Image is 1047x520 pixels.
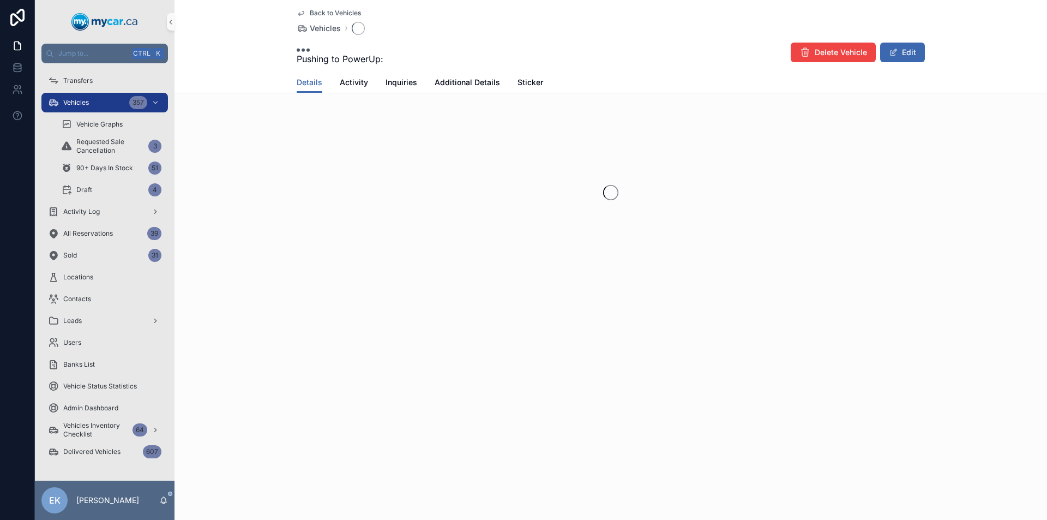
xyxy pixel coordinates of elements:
button: Jump to...CtrlK [41,44,168,63]
span: Vehicle Graphs [76,120,123,129]
a: Transfers [41,71,168,91]
a: Details [297,73,322,93]
span: Vehicles [63,98,89,107]
a: Locations [41,267,168,287]
button: Edit [880,43,925,62]
span: Transfers [63,76,93,85]
span: Admin Dashboard [63,404,118,413]
span: Vehicles Inventory Checklist [63,421,128,439]
a: Draft4 [55,180,168,200]
div: 607 [143,445,161,458]
span: Contacts [63,295,91,303]
span: Ctrl [132,48,152,59]
span: Draft [76,186,92,194]
span: Activity Log [63,207,100,216]
span: Sticker [518,77,543,88]
p: [PERSON_NAME] [76,495,139,506]
a: Contacts [41,289,168,309]
span: EK [49,494,61,507]
a: Vehicle Status Statistics [41,376,168,396]
a: Vehicle Graphs [55,115,168,134]
a: Leads [41,311,168,331]
div: 31 [148,249,161,262]
div: 64 [133,423,147,437]
span: Additional Details [435,77,500,88]
span: Banks List [63,360,95,369]
span: Locations [63,273,93,282]
span: Requested Sale Cancellation [76,138,144,155]
a: Vehicles Inventory Checklist64 [41,420,168,440]
a: Vehicles357 [41,93,168,112]
div: 357 [129,96,147,109]
a: All Reservations39 [41,224,168,243]
span: Pushing to PowerUp: [297,52,383,65]
span: Leads [63,316,82,325]
span: Sold [63,251,77,260]
a: Inquiries [386,73,417,94]
span: Vehicles [310,23,341,34]
span: Details [297,77,322,88]
span: Inquiries [386,77,417,88]
a: Activity Log [41,202,168,222]
div: 4 [148,183,161,196]
span: Delete Vehicle [815,47,867,58]
a: Vehicles [297,23,341,34]
a: Users [41,333,168,352]
a: Banks List [41,355,168,374]
a: Sold31 [41,246,168,265]
div: scrollable content [35,63,174,476]
div: 51 [148,162,161,175]
span: Users [63,338,81,347]
a: Activity [340,73,368,94]
a: Admin Dashboard [41,398,168,418]
div: 3 [148,140,161,153]
span: All Reservations [63,229,113,238]
span: Jump to... [58,49,128,58]
a: 90+ Days In Stock51 [55,158,168,178]
span: Back to Vehicles [310,9,361,17]
a: Sticker [518,73,543,94]
span: 90+ Days In Stock [76,164,133,172]
a: Delivered Vehicles607 [41,442,168,462]
div: 39 [147,227,161,240]
span: Delivered Vehicles [63,447,121,456]
span: Activity [340,77,368,88]
a: Additional Details [435,73,500,94]
a: Back to Vehicles [297,9,361,17]
a: Requested Sale Cancellation3 [55,136,168,156]
span: K [154,49,163,58]
span: Vehicle Status Statistics [63,382,137,391]
button: Delete Vehicle [791,43,876,62]
img: App logo [71,13,138,31]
